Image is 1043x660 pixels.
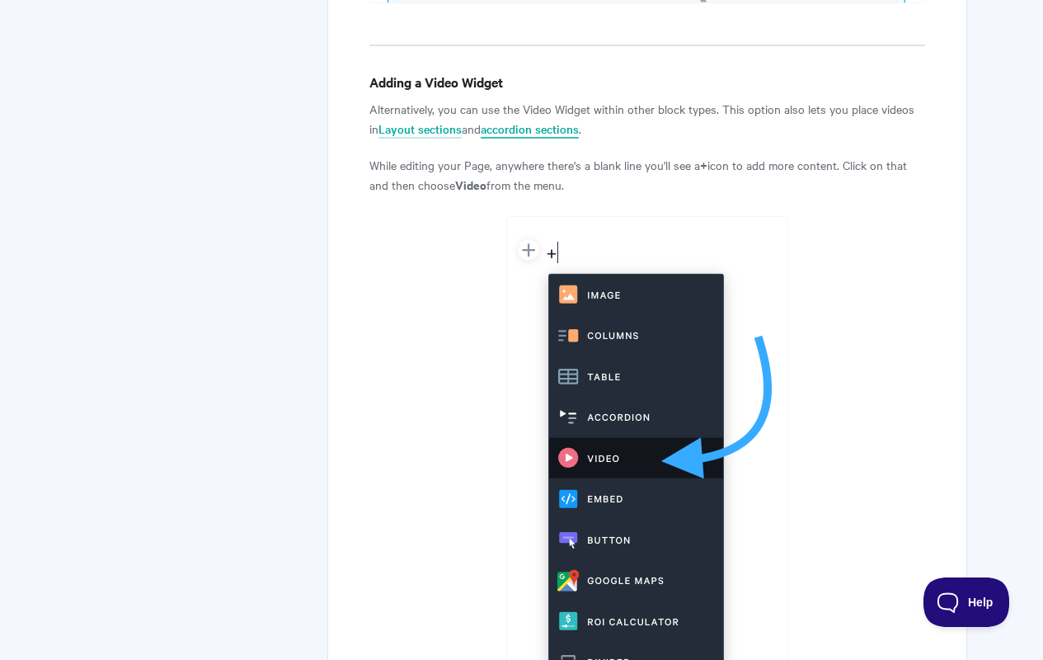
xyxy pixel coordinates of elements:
[369,155,924,195] p: While editing your Page, anywhere there's a blank line you'll see a icon to add more content. Cli...
[369,72,924,92] h4: Adding a Video Widget
[369,99,924,139] p: Alternatively, you can use the Video Widget within other block types. This option also lets you p...
[700,156,707,173] strong: +
[455,176,486,193] strong: Video
[923,577,1010,627] iframe: Toggle Customer Support
[481,120,579,139] a: accordion sections
[378,120,462,139] a: Layout sections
